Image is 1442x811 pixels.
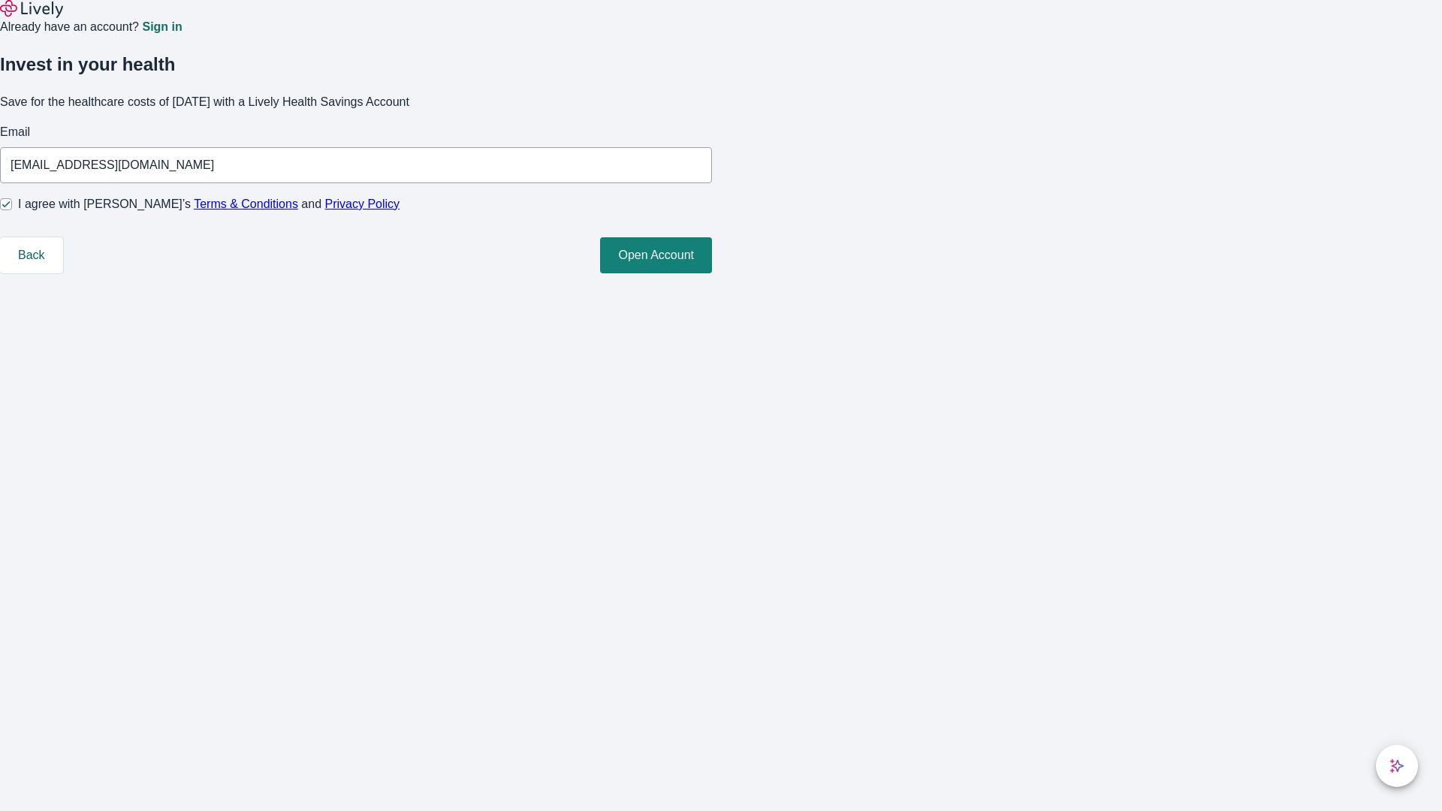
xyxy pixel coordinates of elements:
a: Privacy Policy [325,197,400,210]
span: I agree with [PERSON_NAME]’s and [18,195,400,213]
button: Open Account [600,237,712,273]
a: Terms & Conditions [194,197,298,210]
svg: Lively AI Assistant [1389,758,1404,773]
button: chat [1376,745,1418,787]
a: Sign in [142,21,182,33]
